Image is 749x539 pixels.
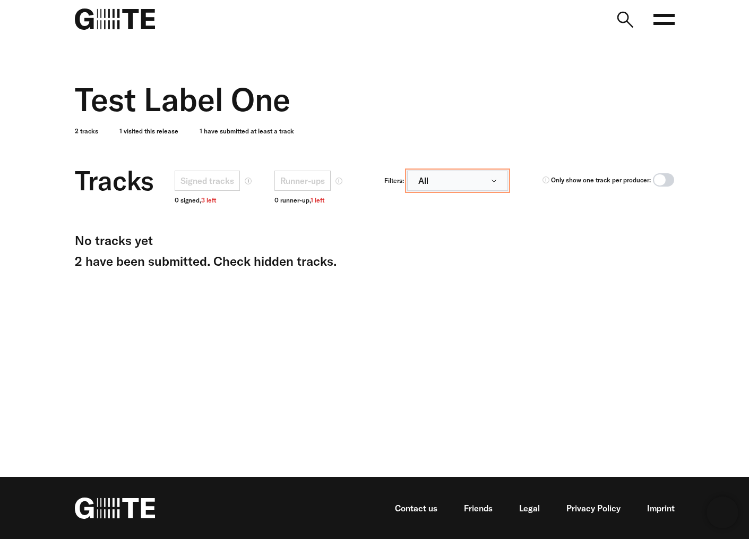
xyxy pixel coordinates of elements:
img: G=TE [75,9,156,30]
a: Legal [519,503,540,514]
span: 1 left [311,196,324,204]
span: 1 visited this release [119,127,178,136]
span: 0 signed, [175,196,253,205]
div: No tracks yet [75,231,675,249]
button: All [407,171,508,191]
div: Tracks [75,162,175,199]
a: Privacy Policy [566,503,621,514]
span: 1 have submitted at least a track [200,127,294,136]
div: Test Label One [75,81,675,118]
span: 2 tracks [75,127,98,136]
span: Only show one track per producer: [551,176,651,184]
a: Contact us [395,503,437,514]
span: 3 left [201,196,216,204]
span: 0 runner-up, [274,196,344,205]
a: Imprint [647,503,675,514]
img: G=TE [75,498,156,519]
div: Filters: [384,176,404,185]
div: 2 have been submitted. Check hidden tracks. [75,249,675,270]
a: Friends [464,503,493,514]
iframe: Brevo live chat [707,496,738,528]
